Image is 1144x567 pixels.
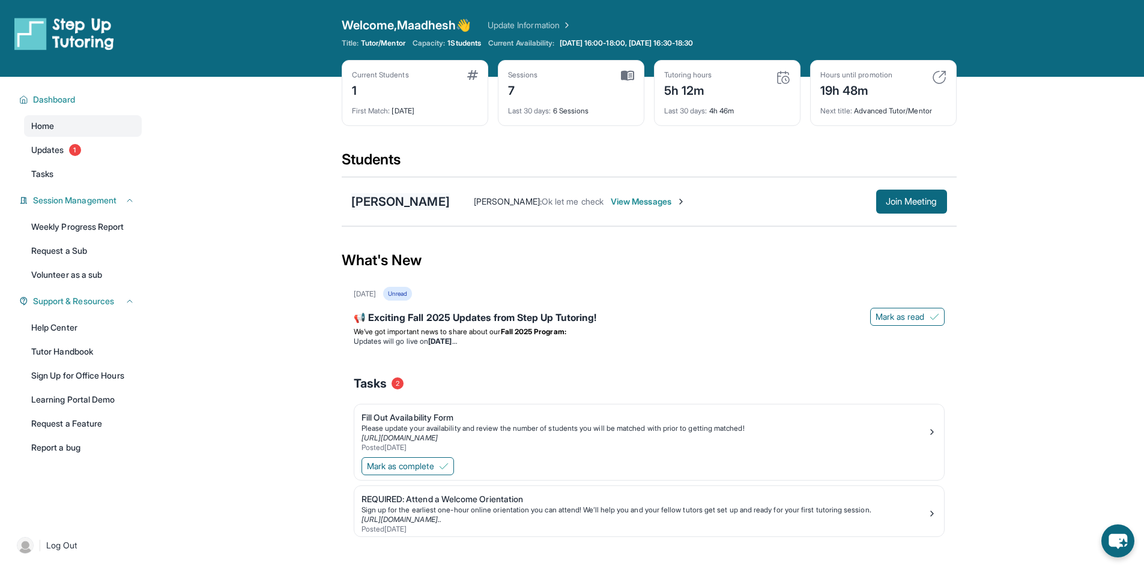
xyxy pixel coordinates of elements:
div: 7 [508,80,538,99]
button: Mark as read [870,308,945,326]
div: REQUIRED: Attend a Welcome Orientation [362,493,927,505]
div: Posted [DATE] [362,524,927,534]
span: Next title : [820,106,853,115]
a: Tutor Handbook [24,341,142,362]
div: Please update your availability and review the number of students you will be matched with prior ... [362,424,927,433]
span: 1 Students [447,38,481,48]
div: Current Students [352,70,409,80]
span: Log Out [46,539,77,551]
img: card [776,70,790,85]
span: Join Meeting [886,198,937,205]
a: Home [24,115,142,137]
a: Learning Portal Demo [24,389,142,410]
span: Current Availability: [488,38,554,48]
span: [DATE] 16:00-18:00, [DATE] 16:30-18:30 [560,38,694,48]
span: Dashboard [33,94,76,106]
img: Chevron-Right [676,197,686,206]
span: First Match : [352,106,390,115]
span: Ok let me check [542,196,604,206]
span: Updates [31,144,64,156]
div: [PERSON_NAME] [351,193,450,210]
span: Welcome, Maadhesh 👋 [342,17,471,34]
a: Updates1 [24,139,142,161]
div: [DATE] [352,99,478,116]
img: Mark as complete [439,461,449,471]
button: Dashboard [28,94,135,106]
div: 19h 48m [820,80,892,99]
a: [URL][DOMAIN_NAME].. [362,515,441,524]
img: logo [14,17,114,50]
strong: Fall 2025 Program: [501,327,566,336]
div: Sign up for the earliest one-hour online orientation you can attend! We’ll help you and your fell... [362,505,927,515]
span: Mark as complete [367,460,434,472]
img: card [932,70,946,85]
button: Join Meeting [876,190,947,214]
div: Fill Out Availability Form [362,412,927,424]
button: Session Management [28,194,135,206]
div: Advanced Tutor/Mentor [820,99,946,116]
a: Sign Up for Office Hours [24,365,142,386]
div: Hours until promotion [820,70,892,80]
span: Title: [342,38,359,48]
strong: [DATE] [428,337,456,346]
a: Weekly Progress Report [24,216,142,238]
span: Mark as read [876,311,925,323]
div: Tutoring hours [664,70,712,80]
a: Volunteer as a sub [24,264,142,286]
img: Chevron Right [560,19,572,31]
div: What's New [342,234,957,287]
span: Support & Resources [33,295,114,307]
div: 6 Sessions [508,99,634,116]
li: Updates will go live on [354,337,945,346]
span: View Messages [611,196,686,208]
span: Tasks [31,168,53,180]
a: Fill Out Availability FormPlease update your availability and review the number of students you w... [354,404,944,455]
span: Capacity: [413,38,446,48]
a: Request a Feature [24,413,142,434]
span: We’ve got important news to share about our [354,327,501,336]
div: 📢 Exciting Fall 2025 Updates from Step Up Tutoring! [354,310,945,327]
span: Home [31,120,54,132]
span: Last 30 days : [664,106,707,115]
span: Tasks [354,375,387,392]
div: 5h 12m [664,80,712,99]
div: 4h 46m [664,99,790,116]
span: | [38,538,41,553]
div: [DATE] [354,289,376,299]
button: Mark as complete [362,457,454,475]
span: Last 30 days : [508,106,551,115]
a: Update Information [488,19,572,31]
div: Students [342,150,957,176]
span: [PERSON_NAME] : [474,196,542,206]
div: Posted [DATE] [362,443,927,452]
img: user-img [17,537,34,554]
a: REQUIRED: Attend a Welcome OrientationSign up for the earliest one-hour online orientation you ca... [354,486,944,536]
a: Request a Sub [24,240,142,262]
a: Report a bug [24,437,142,458]
img: Mark as read [930,312,939,322]
div: 1 [352,80,409,99]
button: chat-button [1101,524,1134,557]
span: 1 [69,144,81,156]
div: Sessions [508,70,538,80]
button: Support & Resources [28,295,135,307]
span: Session Management [33,194,117,206]
a: [URL][DOMAIN_NAME] [362,433,438,442]
a: Tasks [24,163,142,185]
a: [DATE] 16:00-18:00, [DATE] 16:30-18:30 [557,38,696,48]
span: 2 [392,377,404,389]
a: Help Center [24,317,142,338]
span: Tutor/Mentor [361,38,405,48]
img: card [467,70,478,80]
a: |Log Out [12,532,142,559]
img: card [621,70,634,81]
div: Unread [383,287,412,301]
